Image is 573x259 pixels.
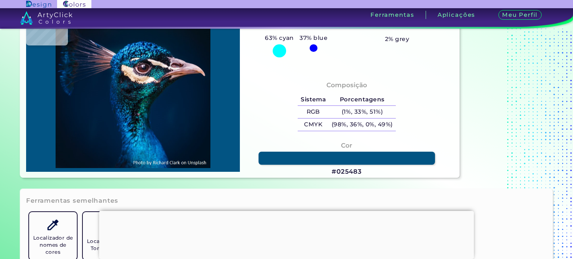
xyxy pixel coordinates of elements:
img: img_pavlin.jpg [30,7,236,168]
font: Meu Perfil [502,11,538,18]
font: Composição [326,81,367,89]
font: Sistema [301,96,326,103]
font: Localizador de nomes de cores [33,235,73,255]
h3: Bluish Cyan [272,25,320,34]
font: RGB [307,108,320,115]
iframe: Anúncio [99,211,474,257]
font: Localizador de Tons de Cor [87,238,127,251]
font: Ferramentas [370,11,414,18]
img: logo_artyclick_colors_white.svg [20,11,73,25]
h5: 63% cyan [262,33,297,43]
font: Aplicações [438,11,475,18]
img: icon_color_name_finder.svg [46,218,59,231]
font: CMYK [304,121,322,128]
h3: #025483 [332,167,362,176]
h3: Vibrant [381,25,413,34]
font: Cor [341,142,352,149]
font: Porcentagens [340,96,385,103]
h5: 2% grey [385,34,409,44]
h5: 37% blue [297,33,331,43]
img: Logotipo do ArtyClick Design [26,1,51,8]
h5: (98%, 36%, 0%, 49%) [329,119,395,131]
h5: (1%, 33%, 51%) [329,106,395,118]
font: Ferramentas semelhantes [26,197,118,204]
